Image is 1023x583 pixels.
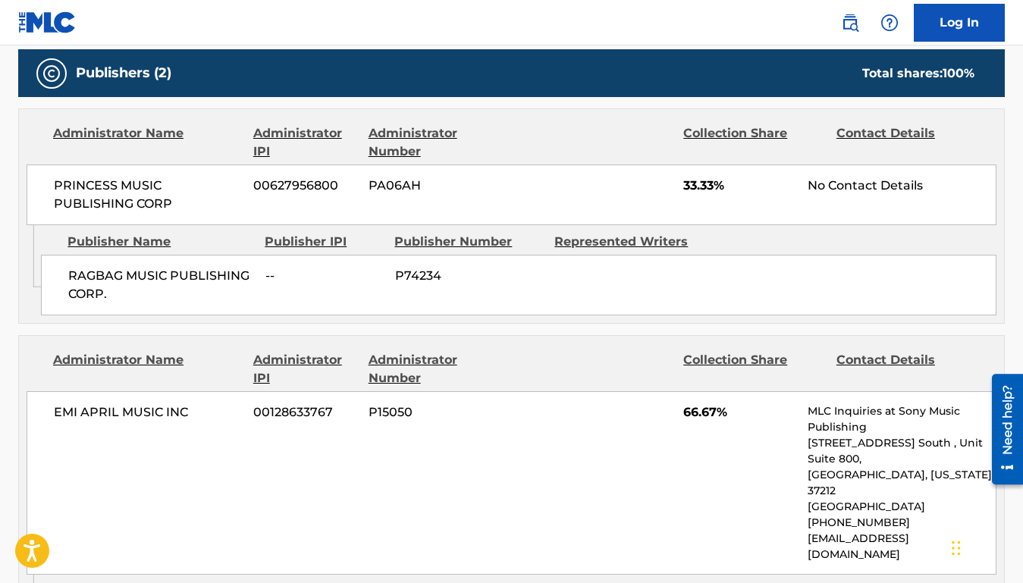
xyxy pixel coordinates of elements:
img: search [841,14,859,32]
div: Collection Share [683,351,825,387]
span: 33.33% [683,177,796,195]
div: Drag [952,525,961,571]
a: Log In [914,4,1005,42]
div: Publisher Name [67,233,253,251]
span: 100 % [943,66,974,80]
span: 66.67% [683,403,796,422]
div: Publisher IPI [265,233,383,251]
a: Public Search [835,8,865,38]
div: Publisher Number [394,233,543,251]
div: Administrator Number [369,124,510,161]
span: PA06AH [369,177,510,195]
p: [EMAIL_ADDRESS][DOMAIN_NAME] [808,531,996,563]
div: Contact Details [836,124,978,161]
img: Publishers [42,64,61,83]
div: Administrator IPI [253,351,357,387]
span: EMI APRIL MUSIC INC [54,403,242,422]
img: MLC Logo [18,11,77,33]
p: [GEOGRAPHIC_DATA], [US_STATE] 37212 [808,467,996,499]
span: -- [265,267,384,285]
div: Help [874,8,905,38]
span: PRINCESS MUSIC PUBLISHING CORP [54,177,242,213]
div: Administrator Name [53,124,242,161]
iframe: Chat Widget [947,510,1023,583]
span: RAGBAG MUSIC PUBLISHING CORP. [68,267,254,303]
div: No Contact Details [808,177,996,195]
p: [GEOGRAPHIC_DATA] [808,499,996,515]
div: Administrator Number [369,351,510,387]
p: [STREET_ADDRESS] South , Unit Suite 800, [808,435,996,467]
span: 00128633767 [253,403,357,422]
iframe: Resource Center [981,368,1023,491]
p: [PHONE_NUMBER] [808,515,996,531]
img: help [880,14,899,32]
p: MLC Inquiries at Sony Music Publishing [808,403,996,435]
div: Total shares: [862,64,974,83]
span: P15050 [369,403,510,422]
div: Contact Details [836,351,978,387]
span: P74234 [395,267,544,285]
div: Represented Writers [554,233,703,251]
div: Administrator Name [53,351,242,387]
div: Collection Share [683,124,825,161]
span: 00627956800 [253,177,357,195]
h5: Publishers (2) [76,64,171,82]
div: Administrator IPI [253,124,357,161]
